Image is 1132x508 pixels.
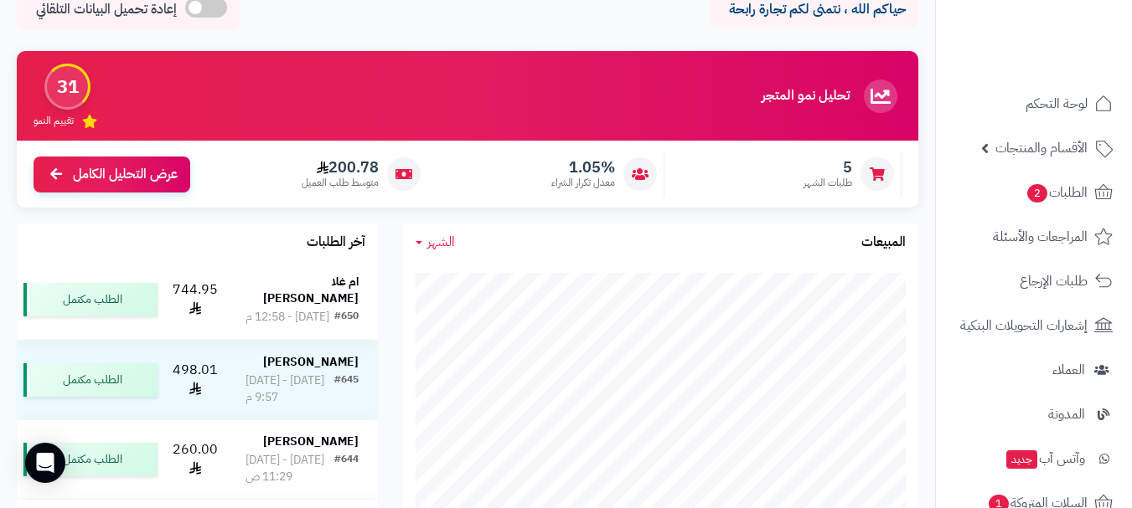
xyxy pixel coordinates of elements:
h3: المبيعات [861,235,906,250]
a: وآتس آبجديد [946,439,1122,479]
strong: ام غلا [PERSON_NAME] [263,273,359,307]
img: logo-2.png [1018,45,1116,80]
span: الطلبات [1026,181,1088,204]
td: 498.01 [164,341,226,419]
a: إشعارات التحويلات البنكية [946,305,1122,346]
a: المدونة [946,394,1122,434]
h3: آخر الطلبات [307,235,365,250]
a: الشهر [416,233,455,252]
div: #644 [334,452,359,485]
span: إشعارات التحويلات البنكية [960,314,1088,337]
span: 5 [804,158,852,177]
span: الشهر [427,232,455,252]
span: لوحة التحكم [1026,92,1088,115]
a: عرض التحليل الكامل [34,157,190,192]
div: [DATE] - [DATE] 9:57 م [246,372,334,406]
strong: [PERSON_NAME] [263,353,359,371]
span: طلبات الإرجاع [1020,269,1088,293]
a: لوحة التحكم [946,84,1122,124]
span: 2 [1027,184,1047,203]
span: المراجعات والأسئلة [993,225,1088,249]
span: عرض التحليل الكامل [73,165,178,184]
h3: تحليل نمو المتجر [762,89,850,104]
span: العملاء [1052,358,1085,382]
div: الطلب مكتمل [23,363,158,397]
a: الطلبات2 [946,172,1122,213]
span: 1.05% [551,158,615,177]
a: العملاء [946,350,1122,390]
a: طلبات الإرجاع [946,261,1122,301]
span: المدونة [1048,403,1085,426]
div: الطلب مكتمل [23,443,158,476]
div: #650 [334,309,359,326]
div: #645 [334,372,359,406]
strong: [PERSON_NAME] [263,433,359,450]
span: معدل تكرار الشراء [551,176,615,190]
span: 200.78 [302,158,379,177]
a: المراجعات والأسئلة [946,217,1122,257]
span: تقييم النمو [34,114,74,128]
span: طلبات الشهر [804,176,852,190]
div: الطلب مكتمل [23,283,158,316]
span: وآتس آب [1005,447,1085,470]
div: [DATE] - 12:58 م [246,309,329,326]
span: جديد [1006,450,1037,469]
span: متوسط طلب العميل [302,176,379,190]
span: الأقسام والمنتجات [995,136,1088,160]
td: 744.95 [164,260,226,339]
td: 260.00 [164,420,226,499]
div: Open Intercom Messenger [25,443,65,483]
div: [DATE] - [DATE] 11:29 ص [246,452,334,485]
